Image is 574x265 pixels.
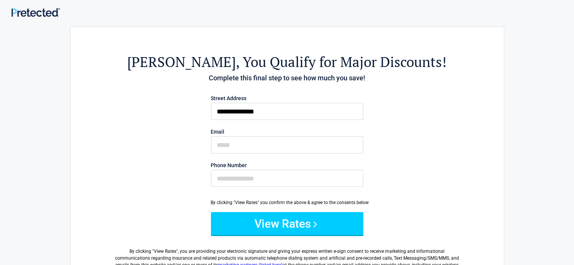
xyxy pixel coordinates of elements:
[211,199,363,206] div: By clicking "View Rates" you confirm the above & agree to the consents below
[112,53,462,71] h2: , You Qualify for Major Discounts!
[128,53,236,71] span: [PERSON_NAME]
[11,8,60,17] img: Main Logo
[211,96,363,101] label: Street Address
[112,73,462,83] h4: Complete this final step to see how much you save!
[211,163,363,168] label: Phone Number
[211,129,363,134] label: Email
[154,249,176,254] span: View Rates
[211,212,363,235] button: View Rates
